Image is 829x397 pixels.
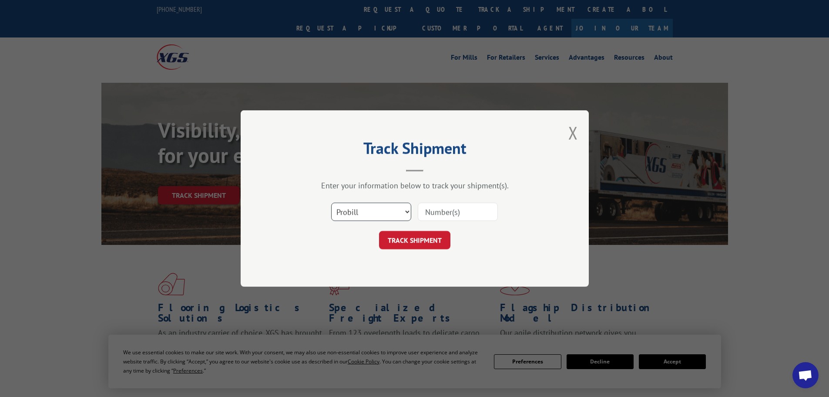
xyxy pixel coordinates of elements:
[379,231,450,249] button: TRACK SHIPMENT
[568,121,578,144] button: Close modal
[418,203,498,221] input: Number(s)
[284,180,545,190] div: Enter your information below to track your shipment(s).
[792,362,819,388] div: Open chat
[284,142,545,159] h2: Track Shipment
